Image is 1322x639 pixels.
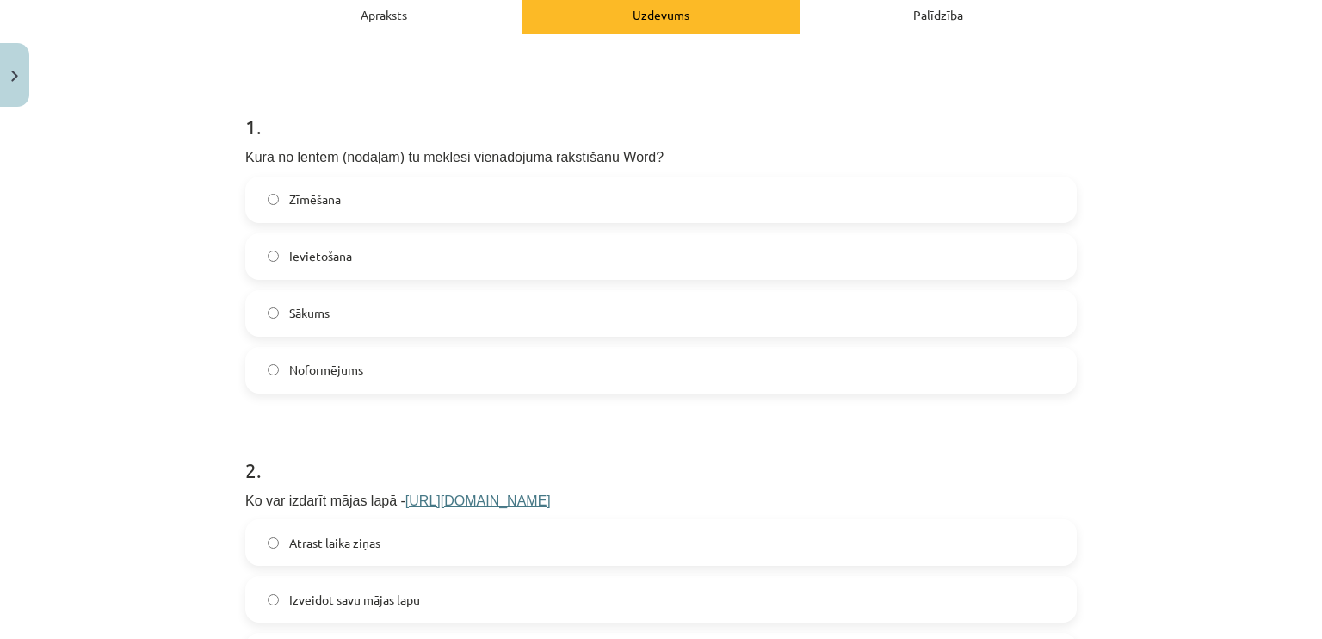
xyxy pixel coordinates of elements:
a: [URL][DOMAIN_NAME] [405,493,551,508]
span: Zīmēšana [289,190,341,208]
img: icon-close-lesson-0947bae3869378f0d4975bcd49f059093ad1ed9edebbc8119c70593378902aed.svg [11,71,18,82]
span: Sākums [289,304,330,322]
span: Noformējums [289,361,363,379]
input: Noformējums [268,364,279,375]
span: Izveidot savu mājas lapu [289,591,420,609]
input: Zīmēšana [268,194,279,205]
input: Izveidot savu mājas lapu [268,594,279,605]
h1: 1 . [245,84,1077,138]
h1: 2 . [245,428,1077,481]
span: Atrast laika ziņas [289,534,380,552]
input: Ievietošana [268,251,279,262]
input: Atrast laika ziņas [268,537,279,549]
span: Ievietošana [289,247,352,265]
span: Ko var izdarīt mājas lapā - [245,493,551,508]
input: Sākums [268,307,279,319]
span: Kurā no lentēm (nodaļām) tu meklēsi vienādojuma rakstīšanu Word? [245,150,664,164]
